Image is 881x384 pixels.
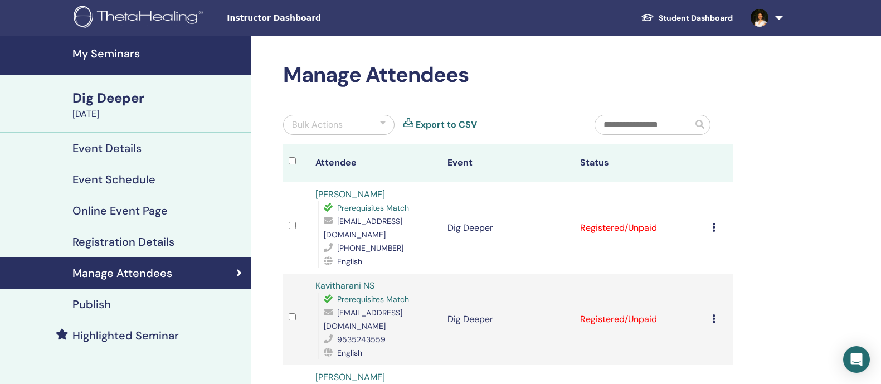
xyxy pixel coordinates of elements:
span: English [337,348,362,358]
span: [PHONE_NUMBER] [337,243,403,253]
th: Event [442,144,575,182]
div: [DATE] [72,108,244,121]
span: [EMAIL_ADDRESS][DOMAIN_NAME] [324,216,402,240]
div: Open Intercom Messenger [843,346,870,373]
div: Bulk Actions [292,118,343,132]
a: [PERSON_NAME] [315,371,385,383]
span: 9535243559 [337,334,386,344]
a: Student Dashboard [632,8,742,28]
div: Dig Deeper [72,89,244,108]
th: Attendee [310,144,442,182]
h4: Publish [72,298,111,311]
th: Status [575,144,707,182]
img: graduation-cap-white.svg [641,13,654,22]
span: [EMAIL_ADDRESS][DOMAIN_NAME] [324,308,402,331]
a: Dig Deeper[DATE] [66,89,251,121]
img: default.jpg [751,9,768,27]
td: Dig Deeper [442,274,575,365]
h4: Highlighted Seminar [72,329,179,342]
h4: Manage Attendees [72,266,172,280]
span: Instructor Dashboard [227,12,394,24]
span: English [337,256,362,266]
a: [PERSON_NAME] [315,188,385,200]
h4: Event Schedule [72,173,155,186]
span: Prerequisites Match [337,203,409,213]
a: Export to CSV [416,118,477,132]
td: Dig Deeper [442,182,575,274]
span: Prerequisites Match [337,294,409,304]
h4: Registration Details [72,235,174,249]
h2: Manage Attendees [283,62,733,88]
h4: My Seminars [72,47,244,60]
h4: Online Event Page [72,204,168,217]
img: logo.png [74,6,207,31]
a: Kavitharani NS [315,280,374,291]
h4: Event Details [72,142,142,155]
